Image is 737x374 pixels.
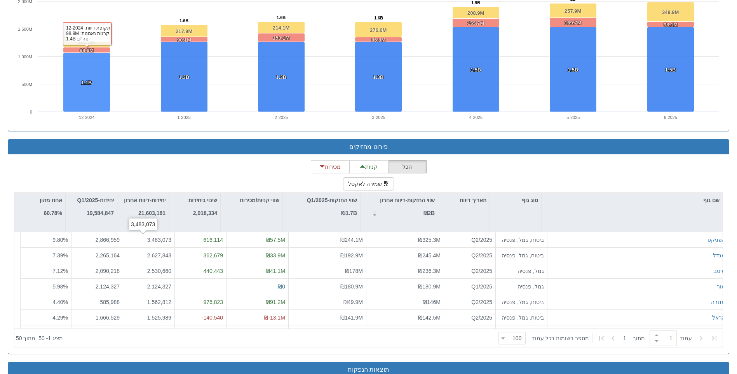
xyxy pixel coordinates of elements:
div: 2,530,660 [126,267,171,275]
tspan: 169.7M [565,20,581,26]
div: -140,540 [178,314,223,322]
text: 0 [30,110,32,114]
div: 616,114 [178,236,223,244]
div: Q2/2025 [447,267,492,275]
text: 500M [21,82,32,87]
strong: 60.78% [44,210,62,216]
tspan: 1.5B [470,67,481,73]
tspan: 1.3B [373,74,383,80]
div: 9.80 % [24,236,68,244]
tspan: 1.5B [665,67,676,73]
div: 1,666,529 [75,314,120,322]
text: 3-2025 [372,115,385,120]
button: הכל [388,160,427,173]
strong: 2,018,334 [193,210,217,216]
div: שווי קניות/מכירות [221,193,282,208]
p: שווי החזקות-Q1/2025 [307,196,357,204]
div: 100 [512,334,524,342]
span: 1 [623,334,633,342]
span: ₪245.4M [418,252,441,259]
tspan: 1.6B [374,16,383,20]
div: Q2/2025 [447,252,492,259]
div: ביטוח, גמל, פנסיה [499,252,544,259]
span: ₪33.9M [266,252,285,259]
tspan: 276.6M [370,27,387,33]
span: ₪146M [423,299,441,305]
span: ₪57.5M [266,237,285,243]
div: גמל, פנסיה [499,267,544,275]
text: 1-2025 [178,115,191,120]
p: יחידות-דיווח אחרון [124,196,166,204]
div: 2,627,843 [126,252,171,259]
div: 2,265,164 [75,252,120,259]
text: 12-2024 [79,115,94,120]
tspan: 208.9M [467,10,484,16]
span: ₪91.2M [266,299,285,305]
div: 2,124,327 [75,283,120,290]
div: 2,090,218 [75,267,120,275]
tspan: 202.2M [78,39,95,45]
span: ₪180.9M [418,283,441,290]
div: תאריך דיווח [438,193,490,208]
div: ‏מציג 1 - 50 ‏ מתוך 50 [16,330,63,347]
span: ₪192.9M [340,252,363,259]
div: 976,823 [178,298,223,306]
span: ‏עמוד [680,334,692,342]
tspan: 1.4B [82,30,91,35]
span: ₪141.9M [340,315,363,321]
tspan: 86.8M [371,37,385,43]
div: גמל, פנסיה [499,283,544,290]
button: הפניקס [707,236,725,244]
tspan: 214.1M [273,25,289,31]
div: 1,525,989 [126,314,171,322]
h3: תוצאות הנפקות [14,366,723,373]
div: 440,443 [178,267,223,275]
span: ‏מספר רשומות בכל עמוד [532,334,589,342]
text: 4-2025 [469,115,483,120]
strong: 21,603,181 [138,210,166,216]
span: ₪244.1M [340,237,363,243]
span: ₪178M [345,268,363,274]
button: מור [717,283,725,290]
div: 2,124,327 [126,283,171,290]
tspan: 1.6B [179,18,188,23]
tspan: 1 000M [18,54,32,59]
button: מיטב [714,267,725,275]
div: Q1/2025 [447,283,492,290]
tspan: 257.9M [565,8,581,14]
div: 5.98 % [24,283,68,290]
div: 3,483,073 [126,236,171,244]
div: 2,866,959 [75,236,120,244]
tspan: 1.1B [81,80,92,86]
div: 3,483,073 [129,218,157,230]
div: Q2/2025 [447,298,492,306]
tspan: 90.1M [177,37,191,43]
div: 4.40 % [24,298,68,306]
h3: פירוט מחזיקים [14,143,723,150]
button: שמירה לאקסל [343,177,394,190]
div: סוג גוף [490,193,541,208]
div: Q2/2025 [447,236,492,244]
p: יחידות-Q1/2025 [77,196,114,204]
div: 7.39 % [24,252,68,259]
span: ₪180.9M [340,283,363,290]
tspan: 98.1M [664,22,678,28]
span: ₪49.9M [343,299,363,305]
div: 362,679 [178,252,223,259]
div: ביטוח, גמל, פנסיה [499,298,544,306]
p: שווי החזקות-דיווח אחרון [380,196,435,204]
div: 4.29 % [24,314,68,322]
button: קניות [349,160,388,173]
tspan: 217.9M [176,28,192,34]
div: ‏ מתוך [495,330,721,347]
text: 2-2025 [275,115,288,120]
div: מגדל [713,252,725,259]
span: ₪0 [278,283,285,290]
div: ביטוח, גמל, פנסיה [499,314,544,322]
div: הראל [712,314,725,322]
tspan: 349.9M [662,9,679,15]
span: ₪236.3M [418,268,441,274]
div: 1,562,812 [126,298,171,306]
